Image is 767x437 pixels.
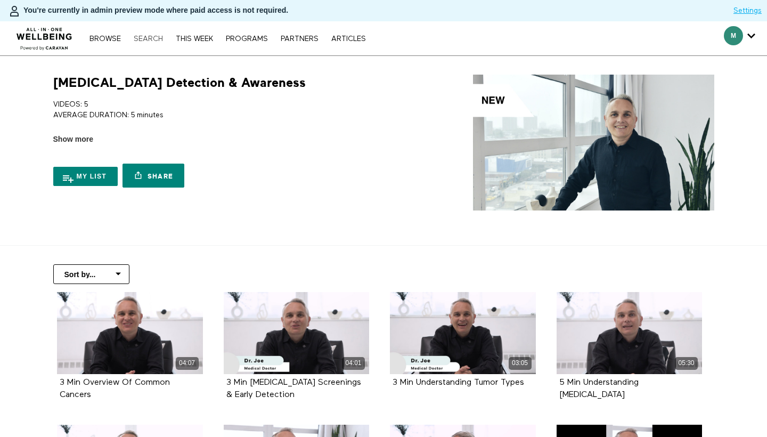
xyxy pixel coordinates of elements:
strong: 3 Min Understanding Tumor Types [393,378,524,387]
a: 3 Min Understanding Tumor Types [393,378,524,386]
img: Cancer Detection & Awareness [473,75,714,211]
a: Settings [733,5,762,16]
div: Secondary [716,21,763,55]
div: 04:07 [176,357,199,369]
a: 3 Min Understanding Tumor Types 03:05 [390,292,536,374]
a: PROGRAMS [221,35,273,43]
a: THIS WEEK [170,35,218,43]
a: 3 Min Overview Of Common Cancers [60,378,170,399]
a: PARTNERS [275,35,324,43]
a: 3 Min Cancer Screenings & Early Detection 04:01 [224,292,370,374]
strong: 3 Min Cancer Screenings & Early Detection [226,378,361,399]
div: 05:30 [675,357,698,369]
div: 04:01 [342,357,365,369]
a: 3 Min Overview Of Common Cancers 04:07 [57,292,203,374]
a: Browse [84,35,126,43]
span: Show more [53,134,93,145]
a: 5 Min Understanding Colorectal Cancer 05:30 [557,292,703,374]
a: Search [128,35,168,43]
strong: 5 Min Understanding Colorectal Cancer [559,378,639,399]
button: My list [53,167,118,186]
p: VIDEOS: 5 AVERAGE DURATION: 5 minutes [53,99,380,121]
img: CARAVAN [12,20,77,52]
img: person-bdfc0eaa9744423c596e6e1c01710c89950b1dff7c83b5d61d716cfd8139584f.svg [8,5,21,18]
nav: Primary [84,33,371,44]
div: 03:05 [509,357,532,369]
a: 3 Min [MEDICAL_DATA] Screenings & Early Detection [226,378,361,399]
a: Share [123,164,184,188]
a: 5 Min Understanding [MEDICAL_DATA] [559,378,639,399]
h1: [MEDICAL_DATA] Detection & Awareness [53,75,306,91]
a: ARTICLES [326,35,371,43]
